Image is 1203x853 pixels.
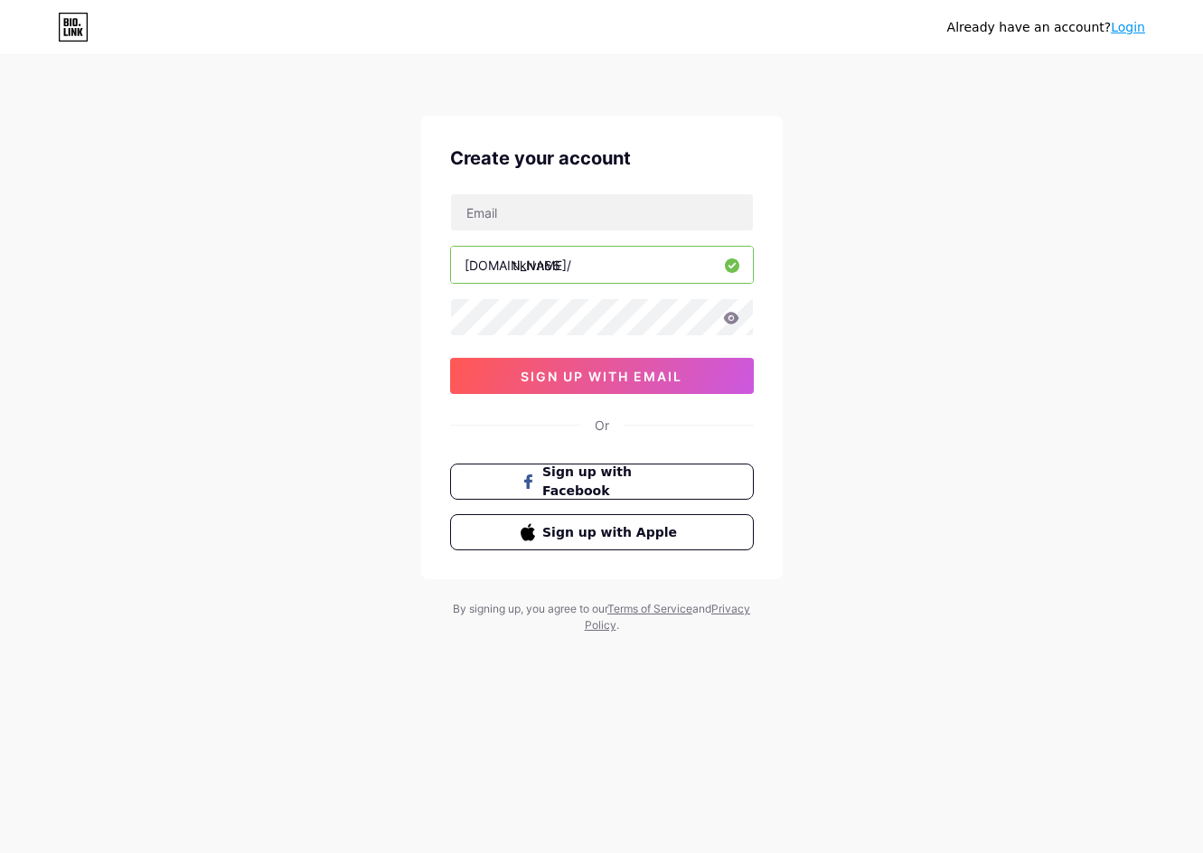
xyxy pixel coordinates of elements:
[542,463,682,501] span: Sign up with Facebook
[1111,20,1145,34] a: Login
[542,523,682,542] span: Sign up with Apple
[448,601,756,633] div: By signing up, you agree to our and .
[450,358,754,394] button: sign up with email
[595,416,609,435] div: Or
[947,18,1145,37] div: Already have an account?
[465,256,571,275] div: [DOMAIN_NAME]/
[451,247,753,283] input: username
[450,464,754,500] button: Sign up with Facebook
[450,514,754,550] button: Sign up with Apple
[450,145,754,172] div: Create your account
[521,369,682,384] span: sign up with email
[451,194,753,230] input: Email
[607,602,692,615] a: Terms of Service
